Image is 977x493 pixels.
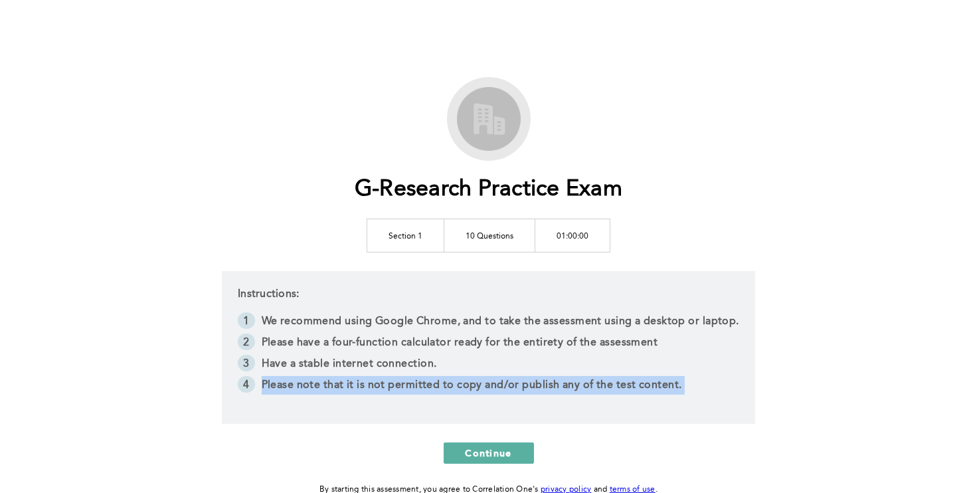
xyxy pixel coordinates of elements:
[355,176,622,203] h1: G-Research Practice Exam
[238,334,739,355] li: Please have a four-function calculator ready for the entirety of the assessment
[444,219,535,252] td: 10 Questions
[238,376,739,397] li: Please note that it is not permitted to copy and/or publish any of the test content.
[466,446,512,459] span: Continue
[444,443,534,464] button: Continue
[222,271,755,424] div: Instructions:
[238,355,739,376] li: Have a stable internet connection.
[367,219,444,252] td: Section 1
[452,82,525,155] img: G-Research
[238,312,739,334] li: We recommend using Google Chrome, and to take the assessment using a desktop or laptop.
[535,219,610,252] td: 01:00:00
